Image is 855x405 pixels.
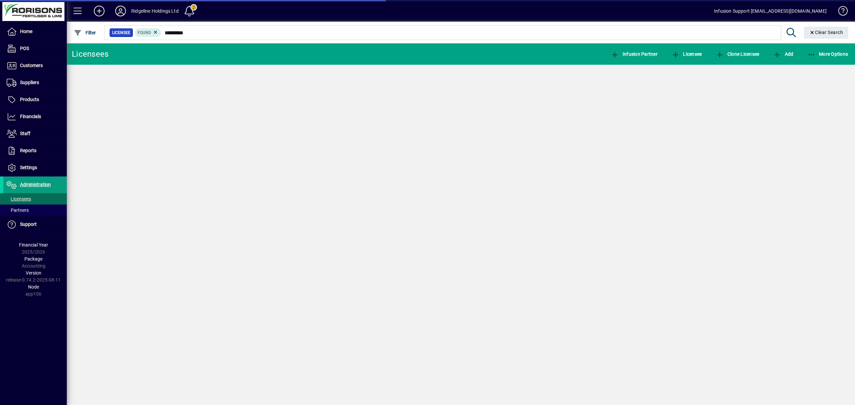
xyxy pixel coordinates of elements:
mat-chip: Found Status: Found [135,28,161,37]
span: Licensee [672,51,702,57]
a: Products [3,91,67,108]
span: Suppliers [20,80,39,85]
a: Knowledge Base [833,1,847,23]
span: Products [20,97,39,102]
span: Administration [20,182,51,187]
span: Found [138,30,151,35]
span: Settings [20,165,37,170]
button: Add [772,48,795,60]
button: Licensee [670,48,704,60]
a: Customers [3,57,67,74]
a: Settings [3,159,67,176]
div: Infusion Support [EMAIL_ADDRESS][DOMAIN_NAME] [714,6,827,16]
div: Ridgeline Holdings Ltd [131,6,179,16]
span: Reports [20,148,36,153]
span: POS [20,46,29,51]
div: Licensees [72,49,109,59]
a: Support [3,216,67,233]
span: Licensees [7,196,31,201]
button: Profile [110,5,131,17]
a: Financials [3,108,67,125]
a: POS [3,40,67,57]
button: More Options [806,48,850,60]
span: Licensee [112,29,130,36]
span: Support [20,222,37,227]
span: Clear Search [809,30,843,35]
button: Clone Licensee [714,48,761,60]
span: Filter [74,30,96,35]
span: Partners [7,208,29,213]
span: Add [773,51,793,57]
a: Staff [3,125,67,142]
a: Reports [3,142,67,159]
span: Infusion Partner [611,51,658,57]
button: Clear [804,27,849,39]
span: Version [26,270,41,276]
span: More Options [808,51,848,57]
span: Node [28,284,39,290]
a: Home [3,23,67,40]
span: Clone Licensee [716,51,759,57]
button: Add [89,5,110,17]
a: Partners [3,205,67,216]
a: Suppliers [3,74,67,91]
button: Infusion Partner [609,48,659,60]
span: Financials [20,114,41,119]
button: Filter [72,27,98,39]
a: Licensees [3,193,67,205]
span: Package [24,256,42,262]
span: Financial Year [19,242,48,248]
span: Customers [20,63,43,68]
span: Staff [20,131,30,136]
span: Home [20,29,32,34]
